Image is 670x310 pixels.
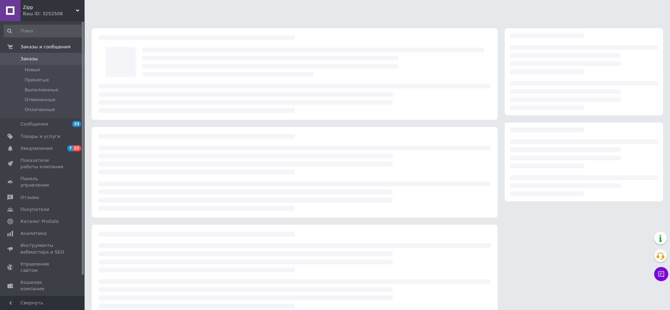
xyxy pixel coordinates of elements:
[25,107,55,113] span: Оплаченные
[20,121,48,127] span: Сообщения
[20,206,49,213] span: Покупатели
[20,230,47,237] span: Аналитика
[20,279,65,292] span: Кошелек компании
[73,145,81,151] span: 22
[25,97,55,103] span: Отмененные
[23,4,76,11] span: Zipp
[20,261,65,274] span: Управление сайтом
[20,44,70,50] span: Заказы и сообщения
[67,145,73,151] span: 7
[25,67,40,73] span: Новые
[20,242,65,255] span: Инструменты вебмастера и SEO
[20,133,60,140] span: Товары и услуги
[20,145,53,152] span: Уведомления
[20,157,65,170] span: Показатели работы компании
[23,11,85,17] div: Ваш ID: 3252508
[72,121,81,127] span: 33
[654,267,668,281] button: Чат с покупателем
[25,77,49,83] span: Принятые
[4,25,83,37] input: Поиск
[20,218,59,225] span: Каталог ProSale
[20,176,65,188] span: Панель управления
[20,194,39,201] span: Отзывы
[25,87,59,93] span: Выполненные
[20,56,38,62] span: Заказы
